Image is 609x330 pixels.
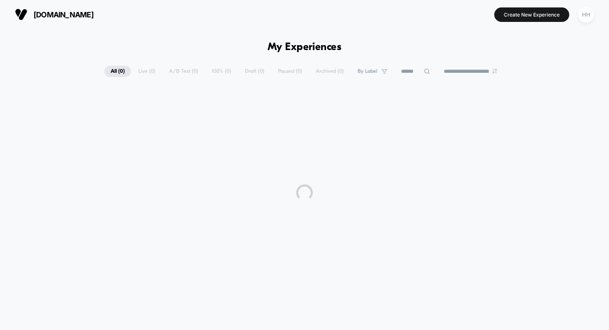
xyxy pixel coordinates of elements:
span: By Label [358,68,377,74]
img: end [492,69,497,74]
img: Visually logo [15,8,27,21]
button: [DOMAIN_NAME] [12,8,96,21]
span: All ( 0 ) [104,66,131,77]
h1: My Experiences [268,41,342,53]
div: HH [578,7,594,23]
span: [DOMAIN_NAME] [34,10,94,19]
button: HH [575,6,597,23]
button: Create New Experience [494,7,569,22]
